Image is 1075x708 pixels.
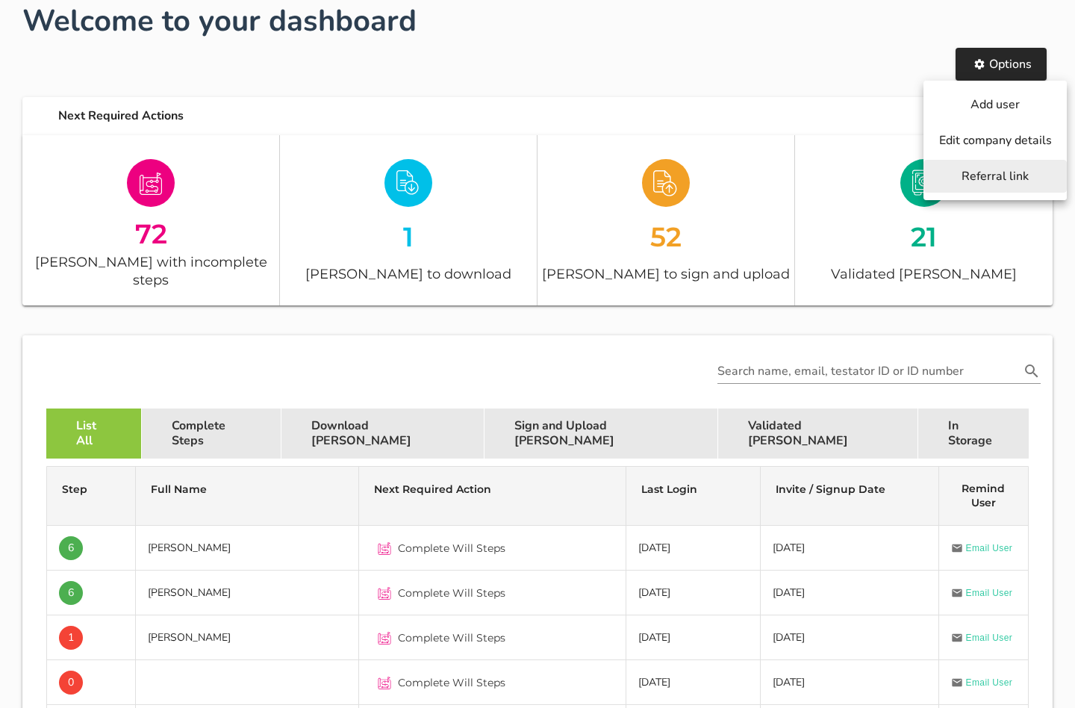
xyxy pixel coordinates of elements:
td: [PERSON_NAME] [136,615,359,660]
span: Complete Will Steps [398,630,505,645]
span: [DATE] [773,630,805,645]
span: Last Login [641,482,697,496]
span: [DATE] [773,541,805,555]
span: [DATE] [773,675,805,689]
div: Validated [PERSON_NAME] [795,261,1053,288]
span: Complete Will Steps [398,675,505,690]
span: Next Required Action [374,482,491,496]
div: [PERSON_NAME] to download [280,261,537,288]
div: Download [PERSON_NAME] [281,409,484,459]
span: Email User [966,675,1013,690]
a: Email User [951,675,1013,690]
span: Edit company details [938,132,1052,149]
td: [DATE] [626,660,760,705]
th: Remind User [939,467,1028,526]
div: Sign and Upload [PERSON_NAME] [484,409,719,459]
button: Options [956,48,1047,81]
div: List All [46,409,142,459]
div: 72 [22,221,279,246]
div: 21 [795,221,1053,253]
span: Add user [938,96,1052,113]
a: Email User [951,586,1013,600]
a: Email User [951,541,1013,556]
td: [PERSON_NAME] [136,526,359,571]
span: Complete Will Steps [398,541,505,556]
div: [PERSON_NAME] with incomplete steps [22,254,279,288]
button: Search name, email, testator ID or ID number appended action [1018,361,1045,381]
span: Complete Will Steps [398,586,505,600]
span: 6 [68,581,74,605]
span: Email User [966,630,1013,645]
span: Email User [966,586,1013,600]
td: [DATE] [626,526,760,571]
span: Email User [966,541,1013,556]
span: Invite / Signup Date [776,482,885,496]
div: 52 [537,221,794,253]
span: Referral link [938,168,1052,184]
div: Next Required Actions [46,97,1053,135]
th: Full Name: Not sorted. Activate to sort ascending. [136,467,359,526]
span: 6 [68,536,74,560]
td: [PERSON_NAME] [136,571,359,615]
div: [PERSON_NAME] to sign and upload [537,261,794,288]
div: Validated [PERSON_NAME] [718,409,917,459]
td: [DATE] [626,615,760,660]
span: [DATE] [773,586,805,600]
div: In Storage [918,409,1029,459]
span: Options [970,56,1032,72]
td: [DATE] [626,571,760,615]
th: Next Required Action: Not sorted. Activate to sort ascending. [359,467,626,526]
a: Email User [951,630,1013,645]
span: Step [62,482,87,496]
th: Last Login: Not sorted. Activate to sort ascending. [626,467,760,526]
span: Remind User [962,482,1005,509]
div: 1 [280,221,537,253]
span: Full Name [151,482,207,496]
th: Invite / Signup Date: Not sorted. Activate to sort ascending. [761,467,939,526]
span: 1 [68,626,74,650]
th: Step: Not sorted. Activate to sort ascending. [47,467,136,526]
button: Referral link [923,160,1067,193]
div: Complete Steps [142,409,281,459]
span: 0 [68,671,74,695]
button: Edit company details [923,124,1067,157]
a: Add user [923,88,1067,121]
